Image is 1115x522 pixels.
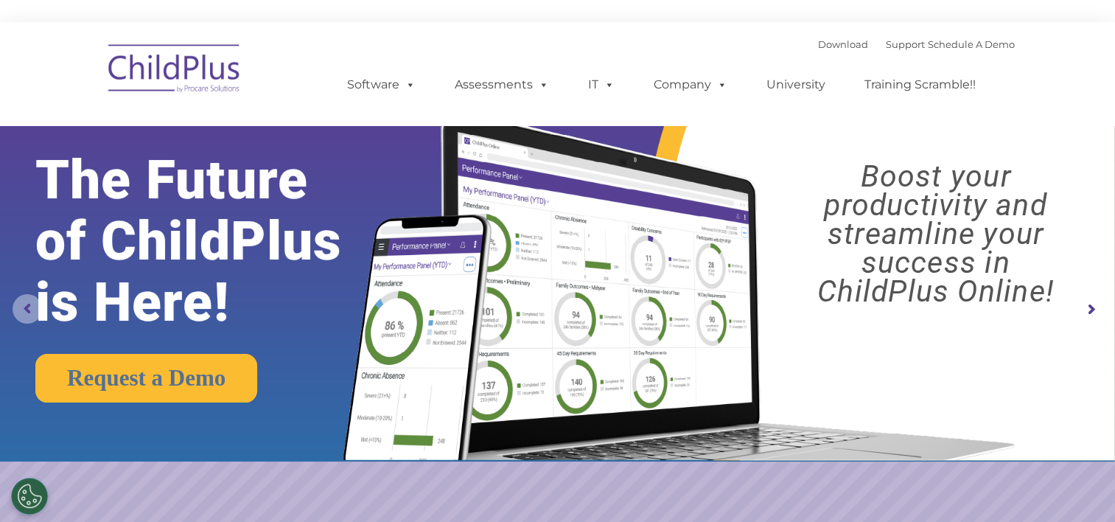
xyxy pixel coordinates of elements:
[11,478,48,515] button: Cookies Settings
[770,162,1101,306] rs-layer: Boost your productivity and streamline your success in ChildPlus Online!
[35,150,391,333] rs-layer: The Future of ChildPlus is Here!
[573,70,629,100] a: IT
[818,38,1015,50] font: |
[886,38,925,50] a: Support
[205,158,268,169] span: Phone number
[752,70,840,100] a: University
[818,38,868,50] a: Download
[850,70,990,100] a: Training Scramble!!
[332,70,430,100] a: Software
[101,34,248,108] img: ChildPlus by Procare Solutions
[205,97,250,108] span: Last name
[35,354,257,403] a: Request a Demo
[639,70,742,100] a: Company
[875,363,1115,522] iframe: Chat Widget
[440,70,564,100] a: Assessments
[928,38,1015,50] a: Schedule A Demo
